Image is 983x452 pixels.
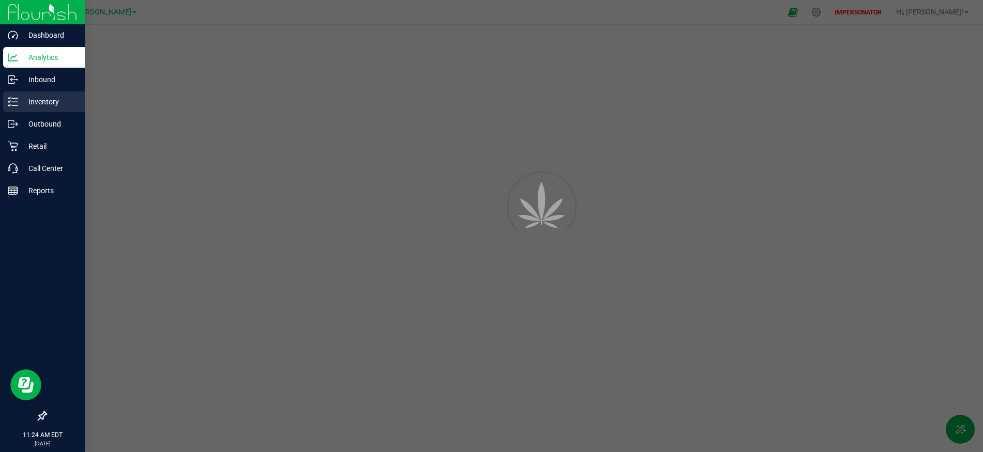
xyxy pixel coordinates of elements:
p: 11:24 AM EDT [5,430,80,440]
p: Call Center [18,162,80,175]
inline-svg: Reports [8,185,18,196]
inline-svg: Call Center [8,163,18,174]
p: Outbound [18,118,80,130]
inline-svg: Inbound [8,74,18,85]
iframe: Resource center [10,369,41,400]
p: Dashboard [18,29,80,41]
inline-svg: Inventory [8,97,18,107]
inline-svg: Outbound [8,119,18,129]
inline-svg: Retail [8,141,18,151]
p: Reports [18,184,80,197]
p: Retail [18,140,80,152]
p: Inventory [18,96,80,108]
p: Analytics [18,51,80,64]
p: [DATE] [5,440,80,447]
p: Inbound [18,73,80,86]
inline-svg: Analytics [8,52,18,63]
inline-svg: Dashboard [8,30,18,40]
